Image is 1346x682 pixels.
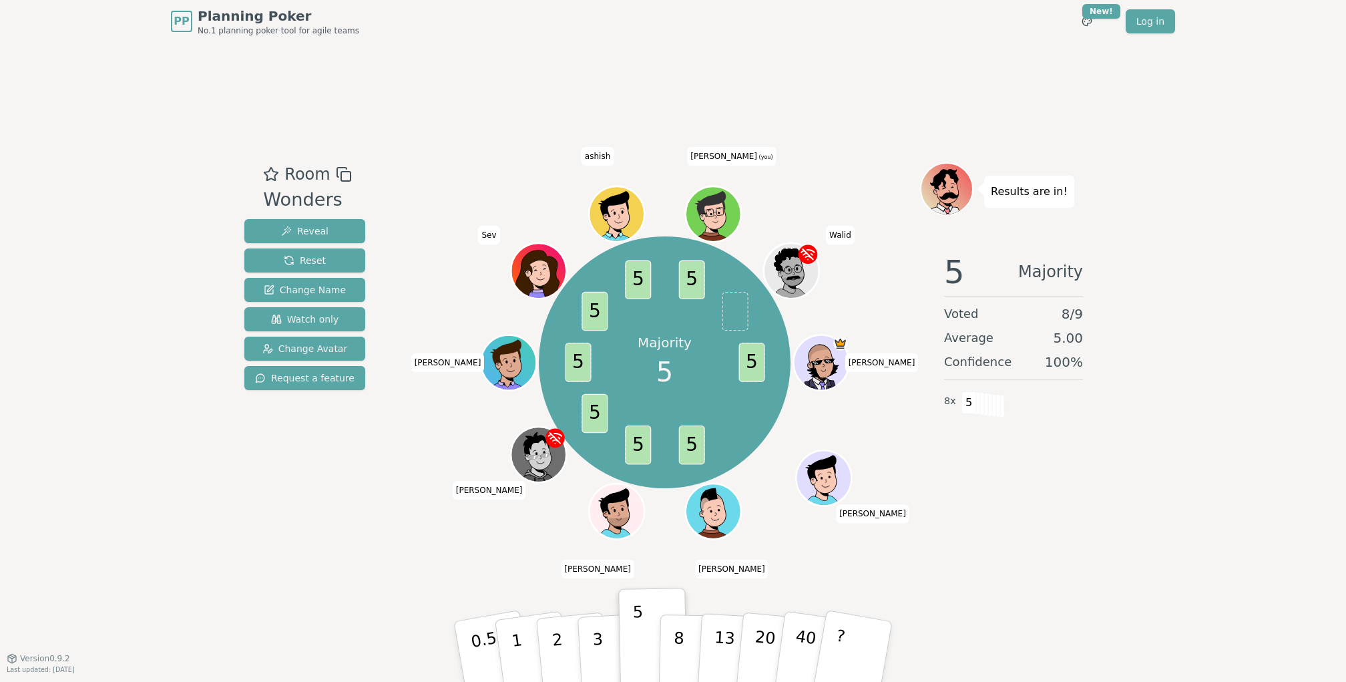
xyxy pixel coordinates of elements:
[284,254,326,267] span: Reset
[7,666,75,673] span: Last updated: [DATE]
[244,248,365,273] button: Reset
[944,394,956,409] span: 8 x
[255,371,355,385] span: Request a feature
[1062,305,1083,323] span: 8 / 9
[836,504,909,523] span: Click to change your name
[244,366,365,390] button: Request a feature
[656,352,673,392] span: 5
[961,391,977,414] span: 5
[633,603,644,675] p: 5
[582,394,608,434] span: 5
[171,7,359,36] a: PPPlanning PokerNo.1 planning poker tool for agile teams
[944,329,993,347] span: Average
[1075,9,1099,33] button: New!
[284,162,330,186] span: Room
[1082,4,1120,19] div: New!
[1045,353,1083,371] span: 100 %
[1126,9,1175,33] a: Log in
[1018,256,1083,288] span: Majority
[263,162,279,186] button: Add as favourite
[271,313,339,326] span: Watch only
[636,332,694,352] p: Majority
[479,225,500,244] span: Click to change your name
[244,278,365,302] button: Change Name
[198,7,359,25] span: Planning Poker
[174,13,189,29] span: PP
[944,353,1012,371] span: Confidence
[625,425,651,465] span: 5
[244,307,365,331] button: Watch only
[826,225,855,244] span: Click to change your name
[944,256,965,288] span: 5
[264,283,346,297] span: Change Name
[7,653,70,664] button: Version0.9.2
[845,353,919,372] span: Click to change your name
[244,219,365,243] button: Reveal
[1053,329,1083,347] span: 5.00
[991,182,1068,201] p: Results are in!
[281,224,328,238] span: Reveal
[625,261,651,300] span: 5
[453,481,526,500] span: Click to change your name
[687,188,739,240] button: Click to change your avatar
[738,343,764,382] span: 5
[678,261,704,300] span: 5
[695,560,768,578] span: Click to change your name
[244,337,365,361] button: Change Avatar
[757,154,773,160] span: (you)
[561,560,634,578] span: Click to change your name
[944,305,979,323] span: Voted
[198,25,359,36] span: No.1 planning poker tool for agile teams
[262,342,348,355] span: Change Avatar
[687,146,776,165] span: Click to change your name
[582,292,608,331] span: 5
[565,343,591,382] span: 5
[20,653,70,664] span: Version 0.9.2
[678,425,704,465] span: 5
[582,146,614,165] span: Click to change your name
[833,337,847,351] span: Jay is the host
[411,353,485,372] span: Click to change your name
[263,186,351,214] div: Wonders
